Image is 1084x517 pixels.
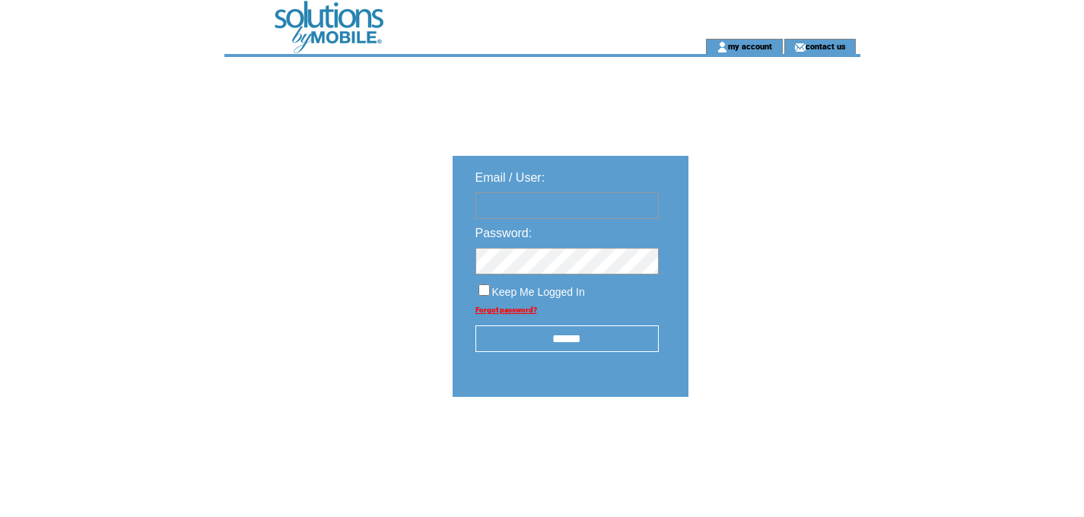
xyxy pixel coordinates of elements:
[794,41,806,53] img: contact_us_icon.gif;jsessionid=CFECC90FFBB5EF003FB3BF1DD9969B55
[717,41,728,53] img: account_icon.gif;jsessionid=CFECC90FFBB5EF003FB3BF1DD9969B55
[728,41,772,51] a: my account
[475,227,532,239] span: Password:
[806,41,846,51] a: contact us
[475,306,537,314] a: Forgot password?
[492,286,585,298] span: Keep Me Logged In
[733,435,809,454] img: transparent.png;jsessionid=CFECC90FFBB5EF003FB3BF1DD9969B55
[475,171,545,184] span: Email / User:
